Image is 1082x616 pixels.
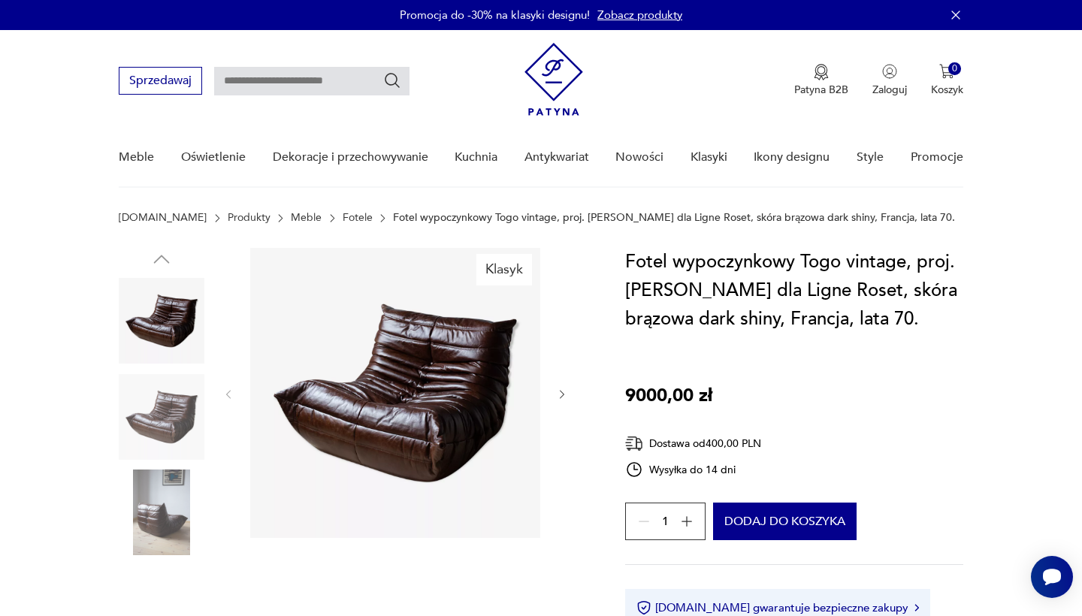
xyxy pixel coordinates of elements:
[882,64,897,79] img: Ikonka użytkownika
[119,67,202,95] button: Sprzedawaj
[291,212,322,224] a: Meble
[455,128,497,186] a: Kuchnia
[615,128,663,186] a: Nowości
[625,434,761,453] div: Dostawa od 400,00 PLN
[597,8,682,23] a: Zobacz produkty
[524,128,589,186] a: Antykwariat
[119,128,154,186] a: Meble
[393,212,955,224] p: Fotel wypoczynkowy Togo vintage, proj. [PERSON_NAME] dla Ligne Roset, skóra brązowa dark shiny, F...
[119,470,204,555] img: Zdjęcie produktu Fotel wypoczynkowy Togo vintage, proj. M. Ducaroy dla Ligne Roset, skóra brązowa...
[857,128,884,186] a: Style
[119,77,202,87] a: Sprzedawaj
[273,128,428,186] a: Dekoracje i przechowywanie
[939,64,954,79] img: Ikona koszyka
[794,64,848,97] a: Ikona medaluPatyna B2B
[181,128,246,186] a: Oświetlenie
[911,128,963,186] a: Promocje
[625,248,963,334] h1: Fotel wypoczynkowy Togo vintage, proj. [PERSON_NAME] dla Ligne Roset, skóra brązowa dark shiny, F...
[119,374,204,460] img: Zdjęcie produktu Fotel wypoczynkowy Togo vintage, proj. M. Ducaroy dla Ligne Roset, skóra brązowa...
[250,248,540,538] img: Zdjęcie produktu Fotel wypoczynkowy Togo vintage, proj. M. Ducaroy dla Ligne Roset, skóra brązowa...
[343,212,373,224] a: Fotele
[119,278,204,364] img: Zdjęcie produktu Fotel wypoczynkowy Togo vintage, proj. M. Ducaroy dla Ligne Roset, skóra brązowa...
[662,517,669,527] span: 1
[524,43,583,116] img: Patyna - sklep z meblami i dekoracjami vintage
[119,212,207,224] a: [DOMAIN_NAME]
[931,83,963,97] p: Koszyk
[754,128,830,186] a: Ikony designu
[383,71,401,89] button: Szukaj
[476,254,532,285] div: Klasyk
[872,83,907,97] p: Zaloguj
[1031,556,1073,598] iframe: Smartsupp widget button
[713,503,857,540] button: Dodaj do koszyka
[400,8,590,23] p: Promocja do -30% na klasyki designu!
[948,62,961,75] div: 0
[625,434,643,453] img: Ikona dostawy
[814,64,829,80] img: Ikona medalu
[914,604,919,611] img: Ikona strzałki w prawo
[625,382,712,410] p: 9000,00 zł
[691,128,727,186] a: Klasyki
[636,600,918,615] button: [DOMAIN_NAME] gwarantuje bezpieczne zakupy
[794,64,848,97] button: Patyna B2B
[625,460,761,479] div: Wysyłka do 14 dni
[872,64,907,97] button: Zaloguj
[636,600,651,615] img: Ikona certyfikatu
[794,83,848,97] p: Patyna B2B
[228,212,270,224] a: Produkty
[931,64,963,97] button: 0Koszyk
